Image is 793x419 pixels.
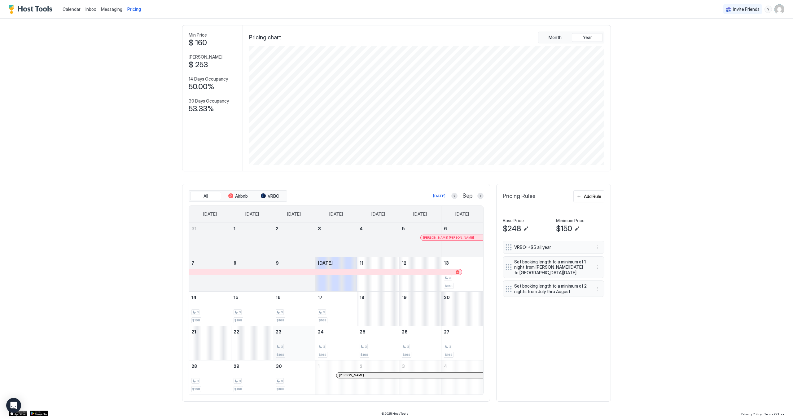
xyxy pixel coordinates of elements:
[273,291,315,326] td: September 16, 2025
[231,360,273,372] a: September 29, 2025
[30,411,48,416] a: Google Play Store
[101,7,122,12] span: Messaging
[360,295,364,300] span: 18
[189,223,231,257] td: August 31, 2025
[573,190,604,202] button: Add Rule
[189,326,231,360] td: September 21, 2025
[441,326,483,360] td: September 27, 2025
[234,387,242,391] span: $168
[764,412,784,416] span: Terms Of Use
[365,345,367,349] span: 3
[423,236,480,240] div: [PERSON_NAME] [PERSON_NAME]
[189,54,222,60] span: [PERSON_NAME]
[287,211,301,217] span: [DATE]
[191,295,196,300] span: 14
[182,10,243,19] span: Our Home On Bellaire
[273,360,315,395] td: September 30, 2025
[234,226,235,231] span: 1
[441,292,483,303] a: September 20, 2025
[63,6,81,12] a: Calendar
[441,257,483,269] a: September 13, 2025
[234,295,239,300] span: 15
[239,310,241,314] span: 3
[357,360,399,395] td: October 2, 2025
[191,226,196,231] span: 31
[85,7,96,12] span: Inbox
[191,364,197,369] span: 28
[197,206,223,223] a: Sunday
[101,6,122,12] a: Messaging
[444,260,449,266] span: 13
[514,283,588,294] span: Set booking length to a minimum of 2 nights from July thru August
[191,329,196,334] span: 21
[222,192,253,201] button: Airbnb
[357,292,399,303] a: September 18, 2025
[432,192,446,200] button: [DATE]
[231,223,273,257] td: September 1, 2025
[234,318,242,322] span: $168
[231,326,273,360] td: September 22, 2025
[549,35,562,40] span: Month
[449,276,451,280] span: 3
[444,329,449,334] span: 27
[360,260,363,266] span: 11
[318,364,320,369] span: 1
[315,223,357,234] a: September 3, 2025
[556,224,572,233] span: $150
[765,6,772,13] div: menu
[594,244,602,251] div: menu
[329,211,343,217] span: [DATE]
[455,211,469,217] span: [DATE]
[357,223,399,257] td: September 4, 2025
[451,193,458,199] button: Previous month
[239,379,241,383] span: 3
[318,329,324,334] span: 24
[402,260,406,266] span: 12
[234,364,239,369] span: 29
[281,206,307,223] a: Tuesday
[572,33,603,42] button: Year
[273,326,315,337] a: September 23, 2025
[277,387,284,391] span: $168
[315,360,357,372] a: October 1, 2025
[399,360,441,372] a: October 3, 2025
[276,295,281,300] span: 16
[462,192,472,200] span: Sep
[357,257,399,291] td: September 11, 2025
[189,60,208,69] span: $ 253
[360,226,363,231] span: 4
[189,98,229,104] span: 30 Days Occupancy
[281,345,283,349] span: 3
[235,193,248,199] span: Airbnb
[399,360,441,395] td: October 3, 2025
[318,260,333,266] span: [DATE]
[6,398,21,413] div: Open Intercom Messenger
[503,218,524,223] span: Base Price
[315,223,357,257] td: September 3, 2025
[423,236,474,240] span: [PERSON_NAME] [PERSON_NAME]
[231,360,273,395] td: September 29, 2025
[234,260,236,266] span: 8
[204,193,208,199] span: All
[339,373,480,377] div: [PERSON_NAME]
[444,295,450,300] span: 20
[594,244,602,251] button: More options
[192,387,200,391] span: $168
[190,192,221,201] button: All
[399,326,441,360] td: September 26, 2025
[357,291,399,326] td: September 18, 2025
[273,257,315,269] a: September 9, 2025
[522,225,530,232] button: Edit
[402,364,405,369] span: 3
[584,193,601,200] div: Add Rule
[9,5,55,14] a: Host Tools Logo
[189,38,207,47] span: $ 160
[189,104,214,113] span: 53.33%
[318,295,322,300] span: 17
[357,223,399,234] a: September 4, 2025
[127,7,141,12] span: Pricing
[403,353,410,357] span: $168
[514,259,588,276] span: Set booking length to a minimum of 1 night from [PERSON_NAME][DATE] to [GEOGRAPHIC_DATA][DATE]
[203,211,217,217] span: [DATE]
[357,257,399,269] a: September 11, 2025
